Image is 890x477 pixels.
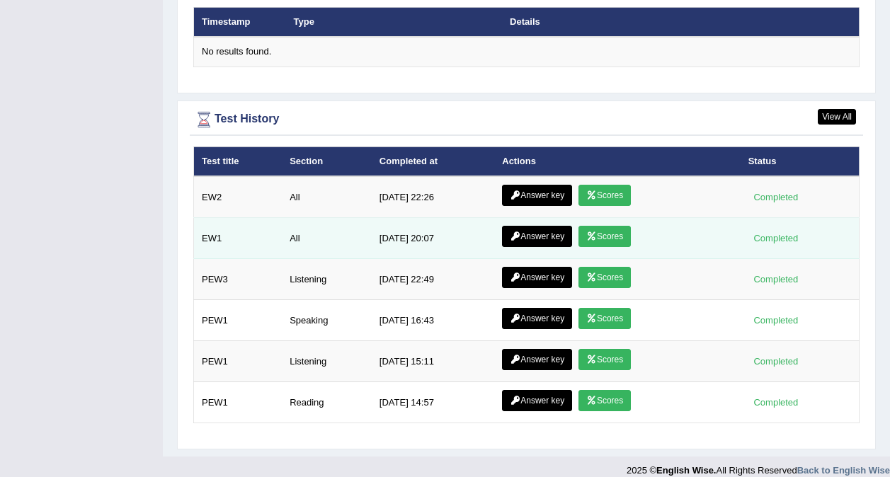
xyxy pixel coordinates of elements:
td: PEW1 [194,341,283,382]
th: Actions [494,146,740,176]
td: [DATE] 16:43 [372,300,494,341]
a: Scores [578,226,631,247]
td: All [282,176,372,218]
th: Type [286,7,503,37]
td: PEW3 [194,259,283,300]
div: Completed [748,272,804,287]
td: [DATE] 20:07 [372,218,494,259]
td: [DATE] 14:57 [372,382,494,423]
th: Test title [194,146,283,176]
a: Answer key [502,390,572,411]
td: Speaking [282,300,372,341]
a: View All [818,109,856,125]
td: Reading [282,382,372,423]
th: Section [282,146,372,176]
a: Back to English Wise [797,465,890,476]
td: All [282,218,372,259]
td: Listening [282,341,372,382]
td: [DATE] 22:26 [372,176,494,218]
a: Answer key [502,308,572,329]
th: Details [502,7,774,37]
td: [DATE] 15:11 [372,341,494,382]
td: EW1 [194,218,283,259]
a: Answer key [502,349,572,370]
a: Scores [578,185,631,206]
div: 2025 © All Rights Reserved [627,456,890,477]
a: Scores [578,308,631,329]
a: Scores [578,267,631,288]
td: PEW1 [194,382,283,423]
a: Answer key [502,185,572,206]
td: PEW1 [194,300,283,341]
strong: English Wise. [656,465,716,476]
th: Status [741,146,860,176]
div: Completed [748,190,804,205]
div: Test History [193,109,860,130]
a: Answer key [502,267,572,288]
th: Timestamp [194,7,286,37]
td: [DATE] 22:49 [372,259,494,300]
div: No results found. [202,45,851,59]
a: Scores [578,349,631,370]
a: Scores [578,390,631,411]
td: EW2 [194,176,283,218]
div: Completed [748,231,804,246]
th: Completed at [372,146,494,176]
div: Completed [748,313,804,328]
div: Completed [748,354,804,369]
td: Listening [282,259,372,300]
div: Completed [748,395,804,410]
a: Answer key [502,226,572,247]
